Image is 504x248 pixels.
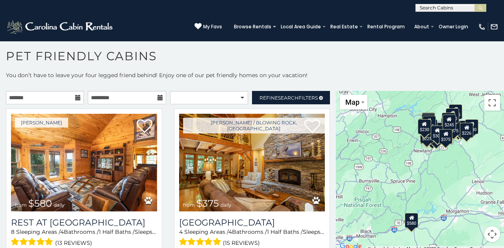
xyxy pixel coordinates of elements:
[435,21,472,32] a: Owner Login
[417,119,431,134] div: $230
[259,95,318,101] span: Refine Filters
[11,217,157,228] h3: Rest at Mountain Crest
[439,129,452,144] div: $375
[196,198,219,209] span: $375
[340,95,367,109] button: Change map style
[252,91,330,104] a: RefineSearchFilters
[484,95,500,111] button: Toggle fullscreen view
[203,23,222,30] span: My Favs
[137,118,152,135] a: Add to favorites
[420,129,433,144] div: $355
[449,104,462,119] div: $525
[179,114,325,211] a: Mountain Song Lodge from $375 daily
[11,114,157,211] img: Rest at Mountain Crest
[183,202,195,208] span: from
[179,228,325,248] div: Sleeping Areas / Bathrooms / Sleeps:
[154,228,160,235] span: 20
[223,238,260,248] span: (15 reviews)
[277,21,325,32] a: Local Area Guide
[422,113,435,128] div: $325
[442,113,455,128] div: $360
[420,128,434,143] div: $225
[220,202,232,208] span: daily
[15,118,68,128] a: [PERSON_NAME]
[278,95,298,101] span: Search
[6,19,115,35] img: White-1-2.png
[421,114,435,129] div: $325
[11,217,157,228] a: Rest at [GEOGRAPHIC_DATA]
[442,115,456,130] div: $245
[179,228,183,235] span: 4
[405,213,418,228] div: $580
[465,119,478,134] div: $930
[460,123,473,138] div: $226
[11,114,157,211] a: Rest at Mountain Crest from $580 daily
[15,202,27,208] span: from
[363,21,409,32] a: Rental Program
[11,228,157,248] div: Sleeping Areas / Bathrooms / Sleeps:
[230,21,275,32] a: Browse Rentals
[490,23,498,31] img: mail-regular-white.png
[446,108,459,123] div: $320
[478,23,486,31] img: phone-regular-white.png
[179,114,325,211] img: Mountain Song Lodge
[484,226,500,242] button: Map camera controls
[345,98,359,106] span: Map
[179,217,325,228] h3: Mountain Song Lodge
[195,23,222,31] a: My Favs
[60,228,64,235] span: 4
[183,118,325,133] a: [PERSON_NAME] / Blowing Rock, [GEOGRAPHIC_DATA]
[326,21,362,32] a: Real Estate
[410,21,433,32] a: About
[422,116,436,131] div: $245
[228,228,232,235] span: 4
[11,228,15,235] span: 8
[54,202,65,208] span: daily
[99,228,135,235] span: 1 Half Baths /
[454,120,468,135] div: $380
[322,228,327,235] span: 12
[267,228,303,235] span: 1 Half Baths /
[430,126,444,141] div: $305
[179,217,325,228] a: [GEOGRAPHIC_DATA]
[55,238,92,248] span: (13 reviews)
[28,198,52,209] span: $580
